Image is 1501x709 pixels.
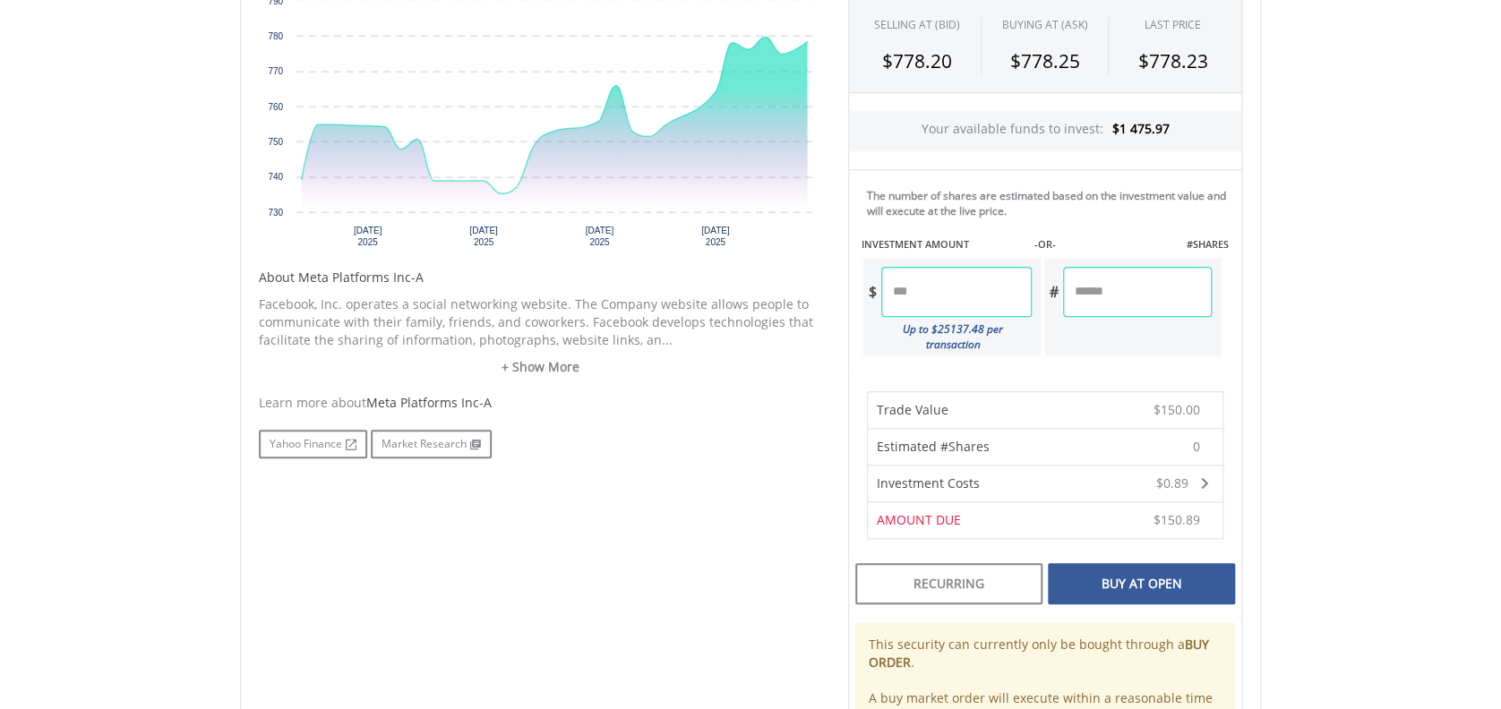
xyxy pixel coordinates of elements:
span: $778.23 [1138,48,1208,73]
a: Market Research [371,430,492,458]
div: SELLING AT (BID) [874,17,960,32]
div: Learn more about [259,394,821,412]
a: Yahoo Finance [259,430,367,458]
div: Buy At Open [1048,563,1235,604]
span: Estimated #Shares [877,438,990,455]
div: Up to $25137.48 per transaction [863,317,1032,356]
span: Investment Costs [877,474,980,491]
text: [DATE] 2025 [354,226,382,247]
label: INVESTMENT AMOUNT [862,237,969,252]
p: Facebook, Inc. operates a social networking website. The Company website allows people to communi... [259,295,821,349]
span: $778.20 [882,48,952,73]
span: $778.25 [1009,48,1079,73]
div: Recurring [855,563,1042,604]
text: [DATE] 2025 [586,226,614,247]
text: [DATE] 2025 [701,226,730,247]
text: [DATE] 2025 [469,226,498,247]
text: 770 [268,66,283,76]
span: $150.00 [1153,401,1199,418]
span: Trade Value [877,401,948,418]
div: $ [863,267,881,317]
span: $0.89 [1155,474,1188,491]
span: BUYING AT (ASK) [1001,17,1087,32]
label: -OR- [1034,237,1056,252]
text: 780 [268,31,283,41]
span: $1 475.97 [1112,120,1170,137]
text: 750 [268,137,283,147]
label: #SHARES [1187,237,1229,252]
text: 730 [268,208,283,218]
span: $150.89 [1153,511,1199,528]
span: Meta Platforms Inc-A [366,394,492,411]
div: The number of shares are estimated based on the investment value and will execute at the live price. [867,188,1234,218]
div: # [1044,267,1063,317]
text: 760 [268,102,283,112]
a: + Show More [259,358,821,376]
span: AMOUNT DUE [877,511,961,528]
div: LAST PRICE [1145,17,1201,32]
h5: About Meta Platforms Inc-A [259,269,821,286]
div: Your available funds to invest: [849,111,1241,151]
text: 740 [268,172,283,182]
b: BUY ORDER [869,636,1209,671]
span: 0 [1192,438,1199,456]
